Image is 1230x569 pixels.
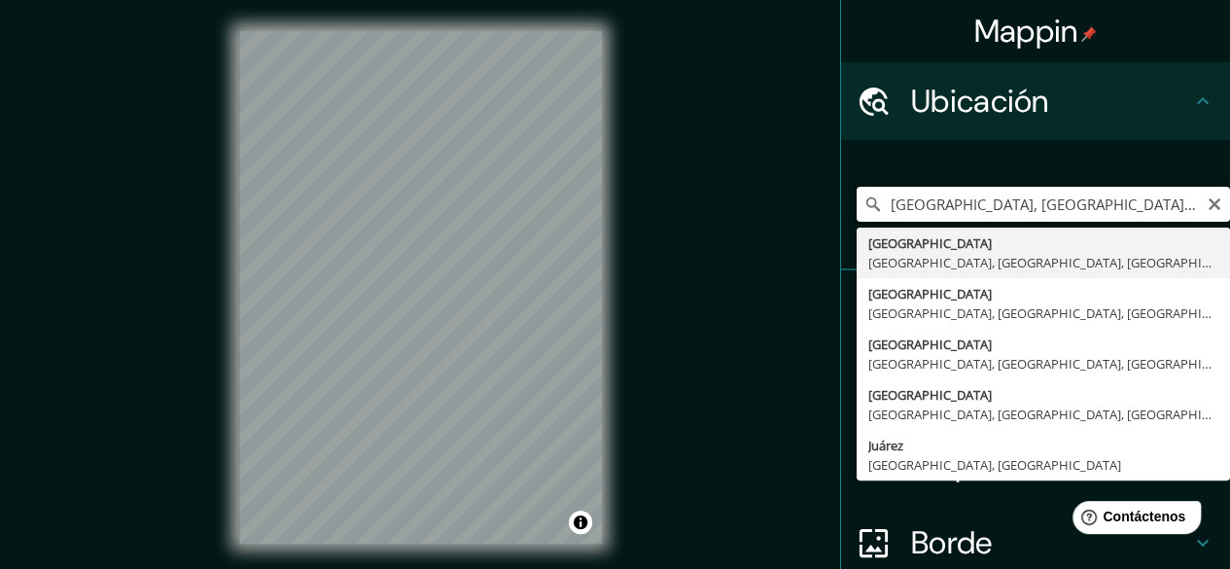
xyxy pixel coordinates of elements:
[868,386,992,404] font: [GEOGRAPHIC_DATA]
[868,234,992,252] font: [GEOGRAPHIC_DATA]
[868,456,1121,474] font: [GEOGRAPHIC_DATA], [GEOGRAPHIC_DATA]
[911,81,1049,122] font: Ubicación
[569,511,592,534] button: Activar o desactivar atribución
[974,11,1078,52] font: Mappin
[841,426,1230,504] div: Disposición
[841,348,1230,426] div: Estilo
[868,285,992,302] font: [GEOGRAPHIC_DATA]
[868,336,992,353] font: [GEOGRAPHIC_DATA]
[841,270,1230,348] div: Patas
[857,187,1230,222] input: Elige tu ciudad o zona
[911,522,993,563] font: Borde
[868,437,903,454] font: Juárez
[1081,26,1097,42] img: pin-icon.png
[239,31,602,544] canvas: Mapa
[841,62,1230,140] div: Ubicación
[1057,493,1209,548] iframe: Lanzador de widgets de ayuda
[1207,194,1222,212] button: Claro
